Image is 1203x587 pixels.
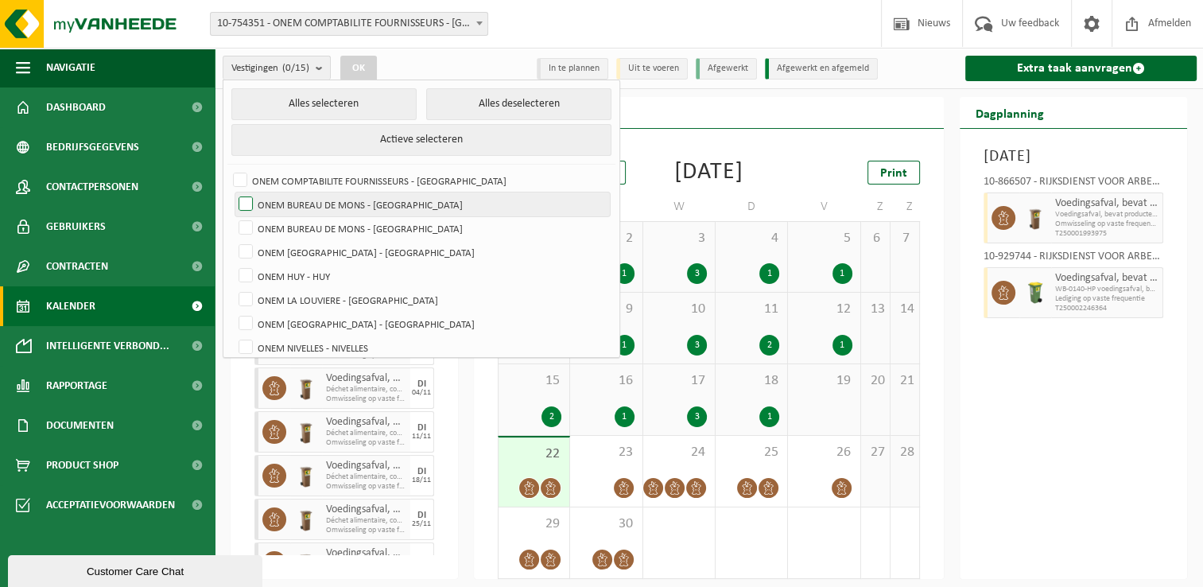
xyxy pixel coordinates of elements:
[46,406,114,445] span: Documenten
[651,444,707,461] span: 24
[294,420,318,444] img: WB-0140-HPE-BN-01
[340,56,377,81] button: OK
[651,301,707,318] span: 10
[294,464,318,488] img: WB-0140-HPE-BN-01
[46,207,106,247] span: Gebruikers
[687,263,707,284] div: 3
[294,551,318,575] img: WB-0140-HPE-BN-01
[867,161,920,185] a: Print
[46,48,95,87] span: Navigatie
[541,406,561,427] div: 2
[231,124,611,156] button: Actieve selecteren
[869,301,882,318] span: 13
[1055,220,1158,229] span: Omwisseling op vaste frequentie (incl. verwerking)
[235,336,610,360] label: ONEM NIVELLES - NIVELLES
[46,247,108,286] span: Contracten
[326,526,406,535] span: Omwisseling op vaste frequentie (incl. verwerking)
[326,395,406,404] span: Omwisseling op vaste frequentie (incl. verwerking)
[578,372,634,390] span: 16
[537,58,608,80] li: In te plannen
[235,192,610,216] label: ONEM BUREAU DE MONS - [GEOGRAPHIC_DATA]
[984,177,1163,192] div: 10-866507 - RIJKSDIENST VOOR ARBEID/[GEOGRAPHIC_DATA] - [GEOGRAPHIC_DATA]
[1055,294,1158,304] span: Lediging op vaste frequentie
[326,372,406,385] span: Voedingsafval, bevat producten van dierlijke oorsprong, onverpakt, categorie 3
[759,406,779,427] div: 1
[412,433,431,441] div: 11/11
[687,335,707,356] div: 3
[578,444,634,461] span: 23
[282,63,309,73] count: (0/15)
[294,507,318,531] img: WB-0140-HPE-BN-01
[643,192,716,221] td: W
[230,169,610,192] label: ONEM COMPTABILITE FOURNISSEURS - [GEOGRAPHIC_DATA]
[223,56,331,80] button: Vestigingen(0/15)
[869,372,882,390] span: 20
[898,444,911,461] span: 28
[326,460,406,472] span: Voedingsafval, bevat producten van dierlijke oorsprong, onverpakt, categorie 3
[326,503,406,516] span: Voedingsafval, bevat producten van dierlijke oorsprong, onverpakt, categorie 3
[796,444,852,461] span: 26
[412,476,431,484] div: 18/11
[294,376,318,400] img: WB-0140-HPE-BN-01
[326,547,406,560] span: Voedingsafval, bevat producten van dierlijke oorsprong, onverpakt, categorie 3
[412,520,431,528] div: 25/11
[724,301,779,318] span: 11
[861,192,891,221] td: Z
[615,335,634,356] div: 1
[210,12,488,36] span: 10-754351 - ONEM COMPTABILITE FOURNISSEURS - BRUXELLES
[869,230,882,247] span: 6
[651,372,707,390] span: 17
[1055,304,1158,313] span: T250002246364
[984,145,1163,169] h3: [DATE]
[651,230,707,247] span: 3
[615,263,634,284] div: 1
[696,58,757,80] li: Afgewerkt
[412,389,431,397] div: 04/11
[506,372,561,390] span: 15
[724,372,779,390] span: 18
[417,511,426,520] div: DI
[235,312,610,336] label: ONEM [GEOGRAPHIC_DATA] - [GEOGRAPHIC_DATA]
[46,167,138,207] span: Contactpersonen
[231,56,309,80] span: Vestigingen
[1055,197,1158,210] span: Voedingsafval, bevat producten van dierlijke oorsprong, onverpakt, categorie 3
[46,485,175,525] span: Acceptatievoorwaarden
[891,192,920,221] td: Z
[326,416,406,429] span: Voedingsafval, bevat producten van dierlijke oorsprong, onverpakt, categorie 3
[506,445,561,463] span: 22
[46,127,139,167] span: Bedrijfsgegevens
[1055,272,1158,285] span: Voedingsafval, bevat producten van dierlijke oorsprong, onverpakt, categorie 3
[235,216,610,240] label: ONEM BUREAU DE MONS - [GEOGRAPHIC_DATA]
[960,97,1060,128] h2: Dagplanning
[211,13,487,35] span: 10-754351 - ONEM COMPTABILITE FOURNISSEURS - BRUXELLES
[765,58,878,80] li: Afgewerkt en afgemeld
[1055,285,1158,294] span: WB-0140-HP voedingsafval, bevat producten van dierlijke oors
[880,167,907,180] span: Print
[326,438,406,448] span: Omwisseling op vaste frequentie (incl. verwerking)
[674,161,743,185] div: [DATE]
[965,56,1197,81] a: Extra taak aanvragen
[796,372,852,390] span: 19
[326,385,406,395] span: Déchet alimentaire, contenant des produits d'origine animale
[898,301,911,318] span: 14
[417,467,426,476] div: DI
[759,263,779,284] div: 1
[898,230,911,247] span: 7
[46,286,95,326] span: Kalender
[46,366,107,406] span: Rapportage
[724,444,779,461] span: 25
[46,87,106,127] span: Dashboard
[326,429,406,438] span: Déchet alimentaire, contenant des produits d'origine animale
[417,554,426,564] div: DI
[615,406,634,427] div: 1
[506,515,561,533] span: 29
[326,482,406,492] span: Omwisseling op vaste frequentie (incl. verwerking)
[796,230,852,247] span: 5
[426,88,611,120] button: Alles deselecteren
[231,88,417,120] button: Alles selecteren
[1023,206,1047,230] img: WB-0140-HPE-BN-01
[8,552,266,587] iframe: chat widget
[832,263,852,284] div: 1
[417,379,426,389] div: DI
